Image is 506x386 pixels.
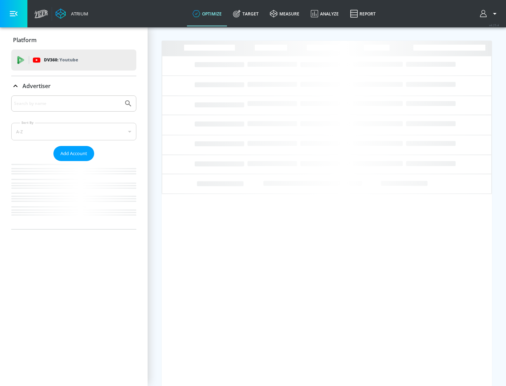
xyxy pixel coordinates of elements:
p: Youtube [59,56,78,64]
a: Atrium [56,8,88,19]
div: Platform [11,30,136,50]
a: optimize [187,1,227,26]
a: Analyze [305,1,344,26]
div: Atrium [68,11,88,17]
div: Advertiser [11,76,136,96]
p: Platform [13,36,37,44]
label: Sort By [20,120,35,125]
div: DV360: Youtube [11,49,136,71]
p: DV360: [44,56,78,64]
span: Add Account [60,149,87,158]
div: A-Z [11,123,136,140]
a: Target [227,1,264,26]
input: Search by name [14,99,121,108]
div: Advertiser [11,95,136,229]
span: v 4.25.4 [489,23,499,27]
p: Advertiser [22,82,51,90]
nav: list of Advertiser [11,161,136,229]
button: Add Account [53,146,94,161]
a: measure [264,1,305,26]
a: Report [344,1,381,26]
